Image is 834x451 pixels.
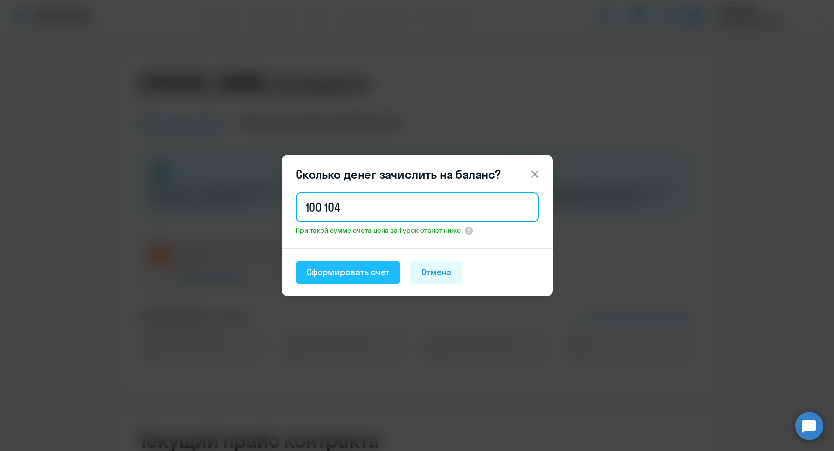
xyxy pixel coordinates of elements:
input: 1 000 000 000 ₽ [296,192,539,222]
div: Отмена [421,266,452,279]
header: Сколько денег зачислить на баланс? [282,167,553,182]
span: При такой сумме счёта цена за 1 урок станет ниже [296,226,461,235]
button: Отмена [410,261,463,284]
button: Сформировать счет [296,261,400,284]
div: Сформировать счет [307,266,389,279]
